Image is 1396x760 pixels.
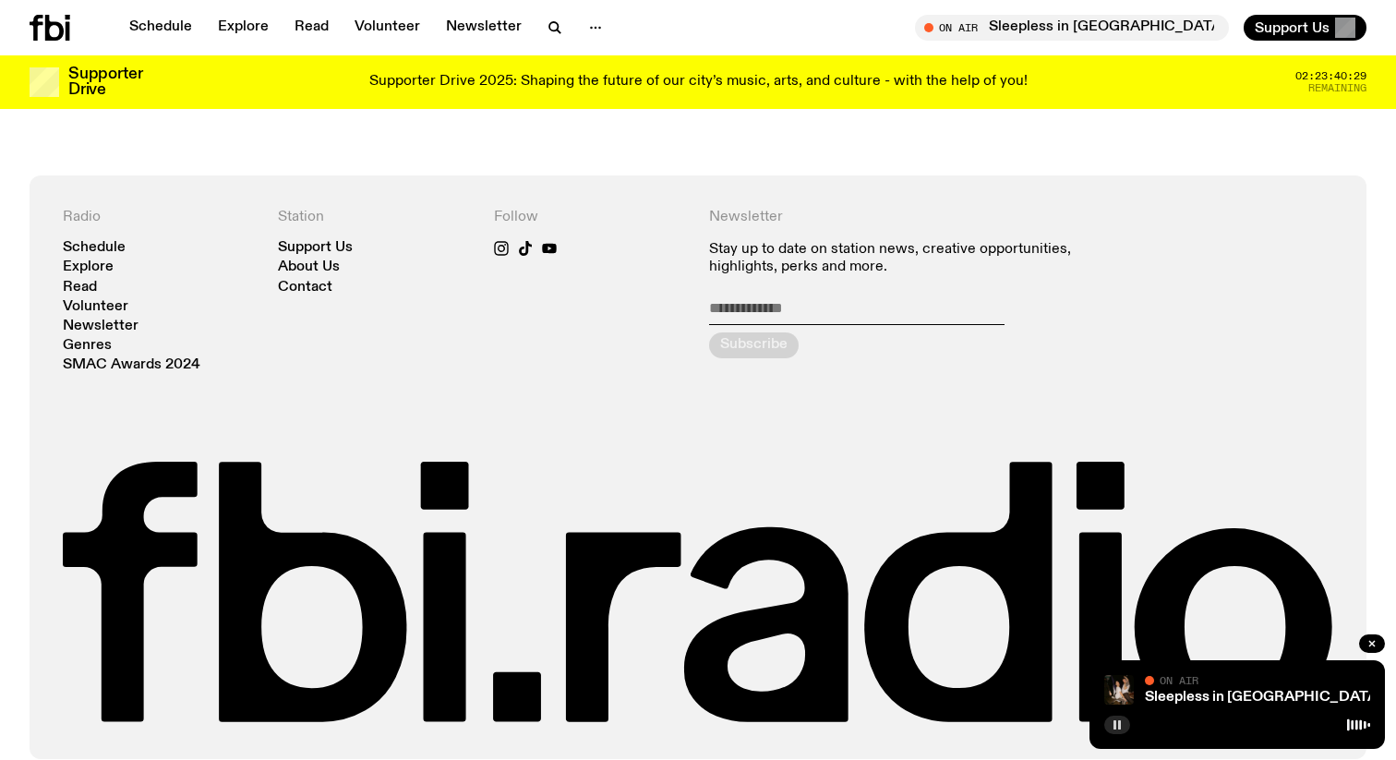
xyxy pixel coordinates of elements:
[63,300,128,314] a: Volunteer
[709,209,1118,226] h4: Newsletter
[68,66,142,98] h3: Supporter Drive
[1104,675,1134,705] img: Marcus Whale is on the left, bent to his knees and arching back with a gleeful look his face He i...
[63,241,126,255] a: Schedule
[63,339,112,353] a: Genres
[63,281,97,295] a: Read
[435,15,533,41] a: Newsletter
[1244,15,1366,41] button: Support Us
[709,332,799,358] button: Subscribe
[709,241,1118,276] p: Stay up to date on station news, creative opportunities, highlights, perks and more.
[1145,690,1382,705] a: Sleepless in [GEOGRAPHIC_DATA]
[1295,71,1366,81] span: 02:23:40:29
[278,260,340,274] a: About Us
[494,209,687,226] h4: Follow
[207,15,280,41] a: Explore
[63,320,138,333] a: Newsletter
[369,74,1028,90] p: Supporter Drive 2025: Shaping the future of our city’s music, arts, and culture - with the help o...
[118,15,203,41] a: Schedule
[63,358,200,372] a: SMAC Awards 2024
[278,209,471,226] h4: Station
[63,260,114,274] a: Explore
[63,209,256,226] h4: Radio
[1160,674,1198,686] span: On Air
[915,15,1229,41] button: On AirSleepless in [GEOGRAPHIC_DATA]
[343,15,431,41] a: Volunteer
[1255,19,1330,36] span: Support Us
[278,241,353,255] a: Support Us
[278,281,332,295] a: Contact
[283,15,340,41] a: Read
[1308,83,1366,93] span: Remaining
